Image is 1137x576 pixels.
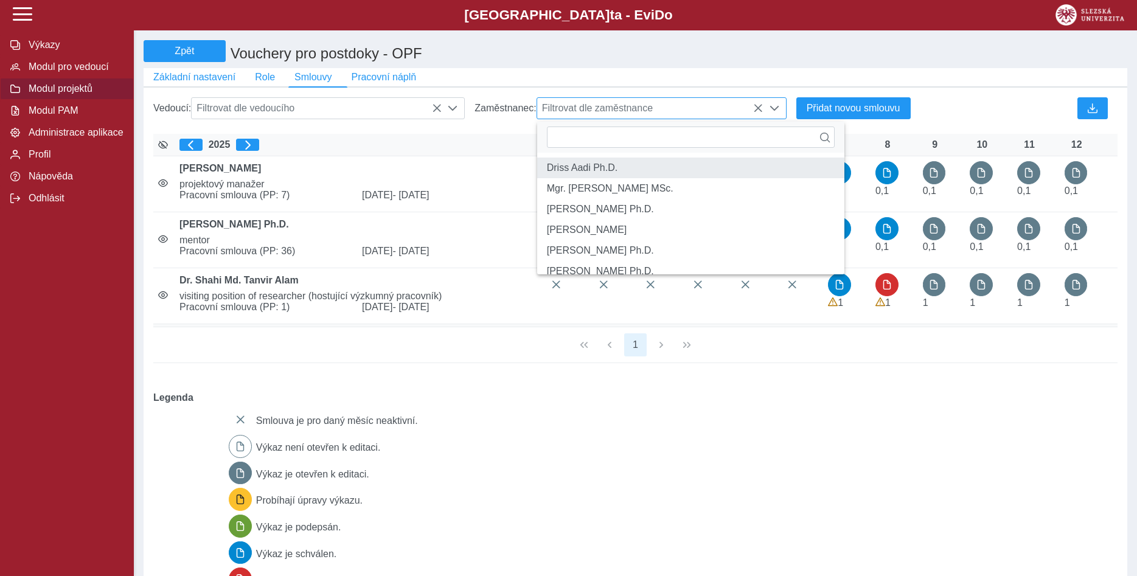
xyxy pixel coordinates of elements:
span: Modul pro vedoucí [25,61,123,72]
button: Pracovní náplň [341,68,426,86]
span: projektový manažer [175,179,540,190]
li: Ing. Pavel Adámek Ph.D. [537,240,844,261]
span: Úvazek : 0,8 h / den. 4 h / týden. [875,186,889,196]
span: Úvazek : 0,8 h / den. 4 h / týden. [970,186,983,196]
span: Filtrovat dle zaměstnance [537,98,763,119]
b: [GEOGRAPHIC_DATA] a - Evi [37,7,1100,23]
span: Zpět [149,46,220,57]
span: [DATE] [357,302,540,313]
span: Základní nastavení [153,72,235,83]
span: visiting position of researcher (hostující výzkumný pracovník) [175,291,540,302]
span: - [DATE] [392,190,429,200]
span: Úvazek : 0,8 h / den. 4 h / týden. [1017,186,1031,196]
span: Výkaz je schválen. [256,549,337,559]
span: Nápověda [25,171,123,182]
h1: Vouchery pro postdoky - OPF [226,40,881,68]
li: Driss Aadi Ph.D. [537,158,844,178]
button: Přidat novou smlouvu [796,97,911,119]
li: Mgr. Karel Adámek Ph.D. [537,261,844,282]
li: Bc. Jaroslav Adam [537,220,844,240]
div: Zaměstnanec: [470,92,791,124]
span: - [DATE] [392,246,429,256]
span: Profil [25,149,123,160]
li: Mgr. Farukh Abdulkhamidov MSc. [537,178,844,199]
span: [DATE] [357,190,540,201]
span: Přidat novou smlouvu [807,103,900,114]
span: Úvazek : 0,8 h / den. 4 h / týden. [1065,186,1078,196]
span: Úvazek : 8 h / den. 40 h / týden. [885,297,891,308]
i: Smlouva je aktivní [158,290,168,300]
span: Výkaz není otevřen k editaci. [256,442,381,453]
span: Pracovní smlouva (PP: 1) [175,302,357,313]
i: Smlouva je aktivní [158,234,168,244]
span: o [664,7,673,23]
span: Úvazek : 8 h / den. 40 h / týden. [970,297,975,308]
span: Probíhají úpravy výkazu. [256,495,363,505]
span: Úvazek : 0,8 h / den. 4 h / týden. [923,186,936,196]
span: Výkaz je podepsán. [256,522,341,532]
i: Zobrazit aktivní / neaktivní smlouvy [158,140,168,150]
span: Úvazek : 0,8 h / den. 4 h / týden. [970,241,983,252]
span: [DATE] [357,246,540,257]
span: Úvazek : 0,8 h / den. 4 h / týden. [1017,241,1031,252]
span: Úvazek : 8 h / den. 40 h / týden. [1065,297,1070,308]
span: Odhlásit [25,193,123,204]
span: Administrace aplikace [25,127,123,138]
div: 10 [970,139,994,150]
button: Smlouvy [285,68,341,86]
span: Úvazek : 0,8 h / den. 4 h / týden. [1065,241,1078,252]
span: Výkazy [25,40,123,50]
div: 11 [1017,139,1041,150]
button: Zpět [144,40,226,62]
li: prof. Marek Abramowicz Ph.D. [537,199,844,220]
button: Základní nastavení [144,68,245,86]
span: Filtrovat dle vedoucího [192,98,441,119]
span: Pracovní smlouva (PP: 7) [175,190,357,201]
span: Úvazek : 8 h / den. 40 h / týden. [838,297,843,308]
div: 2025 [179,139,535,151]
span: Úvazek : 8 h / den. 40 h / týden. [1017,297,1023,308]
span: Vedoucí: [153,103,191,114]
span: - [DATE] [392,302,429,312]
span: Výkaz je otevřen k editaci. [256,469,369,479]
span: D [655,7,664,23]
b: Dr. Shahi Md. Tanvir Alam [179,275,299,285]
span: Úvazek : 8 h / den. 40 h / týden. [923,297,928,308]
span: Role [255,72,275,83]
b: [PERSON_NAME] Ph.D. [179,219,289,229]
span: Modul projektů [25,83,123,94]
span: Smlouvy [294,72,332,83]
span: Smlouva je pro daný měsíc neaktivní. [256,415,418,426]
button: 1 [624,333,647,356]
i: Smlouva je aktivní [158,178,168,188]
div: 9 [923,139,947,150]
b: Legenda [148,387,1113,408]
span: mentor [175,235,540,246]
span: Úvazek : 0,8 h / den. 4 h / týden. [875,241,889,252]
span: Úvazek : 0,8 h / den. 4 h / týden. [923,241,936,252]
span: Pracovní náplň [351,72,416,83]
span: Modul PAM [25,105,123,116]
span: Výkaz obsahuje upozornění. [875,297,885,307]
div: 8 [875,139,900,150]
span: Pracovní smlouva (PP: 36) [175,246,357,257]
span: Výkaz obsahuje upozornění. [828,297,838,307]
button: Role [245,68,285,86]
b: [PERSON_NAME] [179,163,261,173]
img: logo_web_su.png [1055,4,1124,26]
div: 12 [1065,139,1089,150]
span: t [610,7,614,23]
